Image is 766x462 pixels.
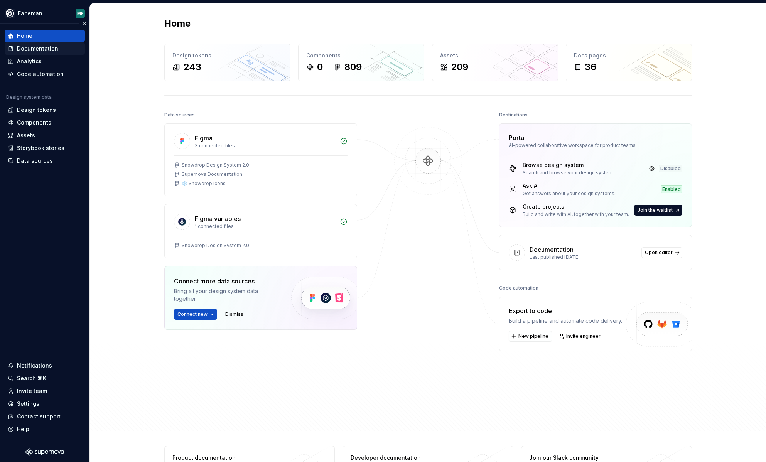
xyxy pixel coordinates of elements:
[509,331,552,342] button: New pipeline
[182,243,249,249] div: Snowdrop Design System 2.0
[17,70,64,78] div: Code automation
[5,55,85,67] a: Analytics
[174,277,278,286] div: Connect more data sources
[17,144,64,152] div: Storybook stories
[5,359,85,372] button: Notifications
[18,10,42,17] div: Faceman
[17,132,35,139] div: Assets
[17,425,29,433] div: Help
[25,448,64,456] svg: Supernova Logo
[172,454,285,462] div: Product documentation
[523,203,629,211] div: Create projects
[523,211,629,218] div: Build and write with AI, together with your team.
[17,106,56,114] div: Design tokens
[5,423,85,435] button: Help
[530,245,574,254] div: Documentation
[5,104,85,116] a: Design tokens
[2,5,88,22] button: FacemanMR
[172,52,282,59] div: Design tokens
[164,123,357,196] a: Figma3 connected filesSnowdrop Design System 2.0Supernova Documentation❄️ Snowdrop Icons
[5,116,85,129] a: Components
[509,133,526,142] div: Portal
[344,61,362,73] div: 809
[634,205,682,216] button: Join the waitlist
[661,185,682,193] div: Enabled
[585,61,596,73] div: 36
[5,68,85,80] a: Code automation
[5,42,85,55] a: Documentation
[5,129,85,142] a: Assets
[17,362,52,369] div: Notifications
[195,133,213,143] div: Figma
[641,247,682,258] a: Open editor
[182,171,242,177] div: Supernova Documentation
[518,333,548,339] span: New pipeline
[509,142,682,148] div: AI-powered collaborative workspace for product teams.
[5,385,85,397] a: Invite team
[5,398,85,410] a: Settings
[530,254,637,260] div: Last published [DATE]
[164,204,357,258] a: Figma variables1 connected filesSnowdrop Design System 2.0
[509,317,622,325] div: Build a pipeline and automate code delivery.
[183,61,201,73] div: 243
[17,413,61,420] div: Contact support
[529,454,641,462] div: Join our Slack community
[306,52,416,59] div: Components
[5,410,85,423] button: Contact support
[5,9,15,18] img: 87d06435-c97f-426c-aa5d-5eb8acd3d8b3.png
[499,110,528,120] div: Destinations
[440,52,550,59] div: Assets
[5,372,85,384] button: Search ⌘K
[17,400,39,408] div: Settings
[298,44,424,81] a: Components0809
[17,119,51,126] div: Components
[5,142,85,154] a: Storybook stories
[317,61,323,73] div: 0
[17,374,46,382] div: Search ⌘K
[351,454,463,462] div: Developer documentation
[499,283,538,293] div: Code automation
[566,333,601,339] span: Invite engineer
[182,180,226,187] div: ❄️ Snowdrop Icons
[17,57,42,65] div: Analytics
[177,311,208,317] span: Connect new
[5,155,85,167] a: Data sources
[566,44,692,81] a: Docs pages36
[164,44,290,81] a: Design tokens243
[77,10,84,17] div: MR
[195,143,335,149] div: 3 connected files
[225,311,243,317] span: Dismiss
[17,45,58,52] div: Documentation
[222,309,247,320] button: Dismiss
[6,94,52,100] div: Design system data
[432,44,558,81] a: Assets209
[174,309,217,320] button: Connect new
[557,331,604,342] a: Invite engineer
[17,157,53,165] div: Data sources
[174,287,278,303] div: Bring all your design system data together.
[523,182,616,190] div: Ask AI
[574,52,684,59] div: Docs pages
[79,18,89,29] button: Collapse sidebar
[451,61,468,73] div: 209
[164,17,191,30] h2: Home
[523,191,616,197] div: Get answers about your design systems.
[182,162,249,168] div: Snowdrop Design System 2.0
[195,223,335,229] div: 1 connected files
[195,214,241,223] div: Figma variables
[523,161,614,169] div: Browse design system
[164,110,195,120] div: Data sources
[659,165,682,172] div: Disabled
[523,170,614,176] div: Search and browse your design system.
[17,32,32,40] div: Home
[638,207,673,213] span: Join the waitlist
[17,387,47,395] div: Invite team
[509,306,622,315] div: Export to code
[645,250,673,256] span: Open editor
[5,30,85,42] a: Home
